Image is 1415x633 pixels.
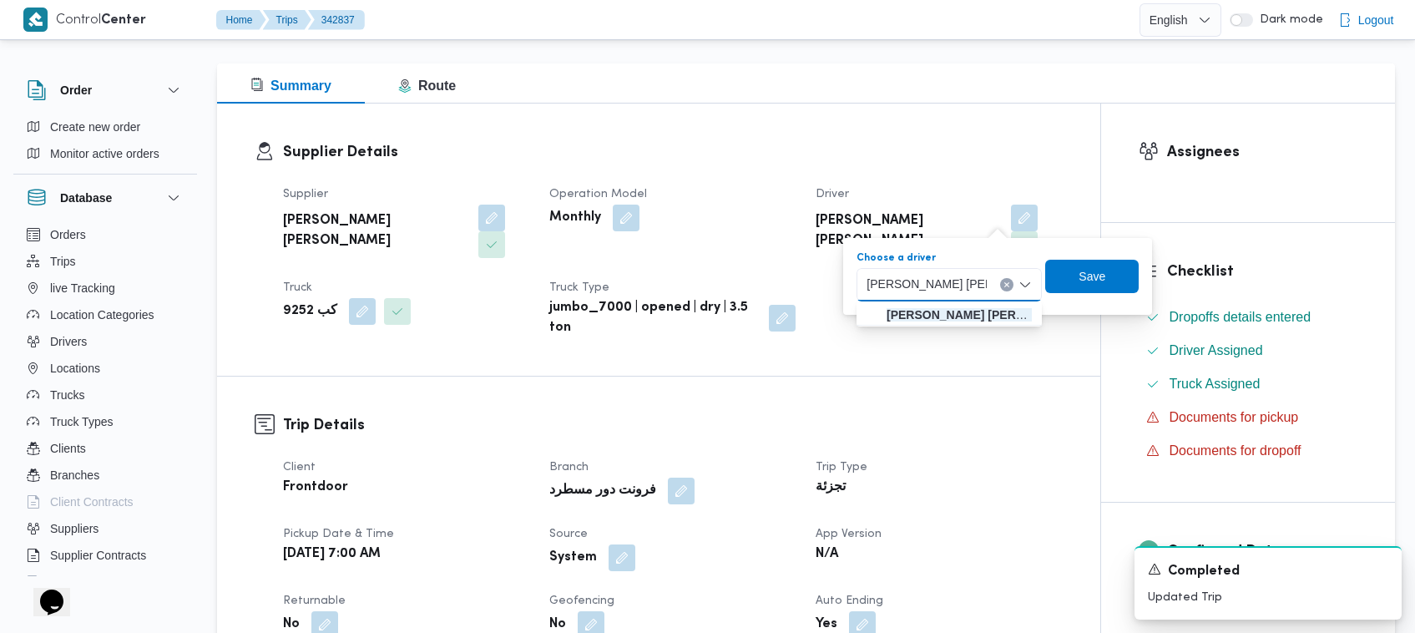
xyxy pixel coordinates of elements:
span: Dark mode [1253,13,1323,27]
span: Documents for dropoff [1170,443,1301,458]
span: Auto Ending [816,595,883,606]
span: Trips [50,251,76,271]
button: Monitor active orders [20,140,190,167]
h3: Database [60,188,112,208]
h3: Supplier Details [283,141,1063,164]
button: Branches [20,462,190,489]
span: Devices [50,572,92,592]
button: Documents for dropoff [1140,438,1358,464]
span: Branch [549,462,589,473]
h3: Trip Details [283,414,1063,437]
b: [DATE] 7:00 AM [283,544,381,565]
span: Dropoffs details entered [1170,310,1311,324]
button: Location Categories [20,301,190,328]
button: Driver Assigned [1140,337,1358,364]
span: Dropoffs details entered [1170,307,1311,327]
span: Route [398,78,456,93]
button: Orders [20,221,190,248]
button: Trucks [20,382,190,408]
h3: Checklist [1167,261,1358,283]
span: Completed [1168,562,1240,582]
b: كب 9252 [283,301,337,322]
span: Save [1079,266,1105,286]
b: System [549,548,597,568]
span: Supplier Contracts [50,545,146,565]
img: X8yXhbKr1z7QwAAAABJRU5ErkJggg== [23,8,48,32]
span: Geofencing [549,595,614,606]
mark: [PERSON_NAME] [PERSON_NAME] [887,308,1086,322]
button: Order [27,80,184,100]
span: Trip Type [816,462,867,473]
span: Orders [50,225,86,245]
span: Source [549,529,588,539]
button: Clients [20,435,190,462]
span: Truck [283,282,312,293]
span: Location Categories [50,305,154,325]
span: Clients [50,438,86,458]
span: Create new order [50,117,140,137]
span: live Tracking [50,278,115,298]
button: Save [1045,260,1139,293]
b: N/A [816,544,838,565]
button: Suppliers [20,515,190,542]
button: Database [27,188,184,208]
span: Documents for pickup [1170,410,1299,424]
p: Updated Trip [1148,589,1388,606]
b: تجزئة [816,478,846,498]
span: Driver Assigned [1170,343,1263,357]
button: Dropoffs details entered [1140,304,1358,331]
span: Supplier [283,189,328,200]
span: Truck Type [549,282,609,293]
span: Trucks [50,385,84,405]
span: Branches [50,465,99,485]
span: Driver [816,189,849,200]
button: Locations [20,355,190,382]
span: Truck Assigned [1170,377,1261,391]
h3: Order [60,80,92,100]
b: jumbo_7000 | opened | dry | 3.5 ton [549,298,757,338]
span: Logout [1358,10,1394,30]
span: Truck Types [50,412,113,432]
button: Truck Types [20,408,190,435]
b: [PERSON_NAME] [PERSON_NAME] [816,211,999,251]
span: Client Contracts [50,492,134,512]
span: Drivers [50,332,87,352]
button: live Tracking [20,275,190,301]
b: Center [101,14,146,27]
button: Documents for pickup [1140,404,1358,431]
button: نور الدين محمد عبدالغني [857,301,1042,326]
div: Order [13,114,197,174]
span: Client [283,462,316,473]
button: Client Contracts [20,489,190,515]
span: Pickup date & time [283,529,394,539]
button: Logout [1332,3,1401,37]
button: Supplier Contracts [20,542,190,569]
span: Monitor active orders [50,144,159,164]
button: Trips [20,248,190,275]
span: Documents for dropoff [1170,441,1301,461]
button: Close list of options [1018,278,1032,291]
h3: Assignees [1167,141,1358,164]
span: Summary [250,78,331,93]
span: Locations [50,358,100,378]
b: فرونت دور مسطرد [549,481,656,501]
div: Database [13,221,197,583]
span: Truck Assigned [1170,374,1261,394]
button: Home [216,10,266,30]
iframe: chat widget [17,566,70,616]
div: Notification [1148,561,1388,582]
button: Trips [263,10,311,30]
span: Documents for pickup [1170,408,1299,428]
b: Frontdoor [283,478,348,498]
button: Create new order [20,114,190,140]
span: Returnable [283,595,346,606]
button: 342837 [308,10,365,30]
b: Monthly [549,208,601,228]
button: Clear input [1000,278,1013,291]
b: [PERSON_NAME] [PERSON_NAME] [283,211,467,251]
button: Devices [20,569,190,595]
label: Choose a driver [857,251,936,265]
button: Drivers [20,328,190,355]
button: Truck Assigned [1140,371,1358,398]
